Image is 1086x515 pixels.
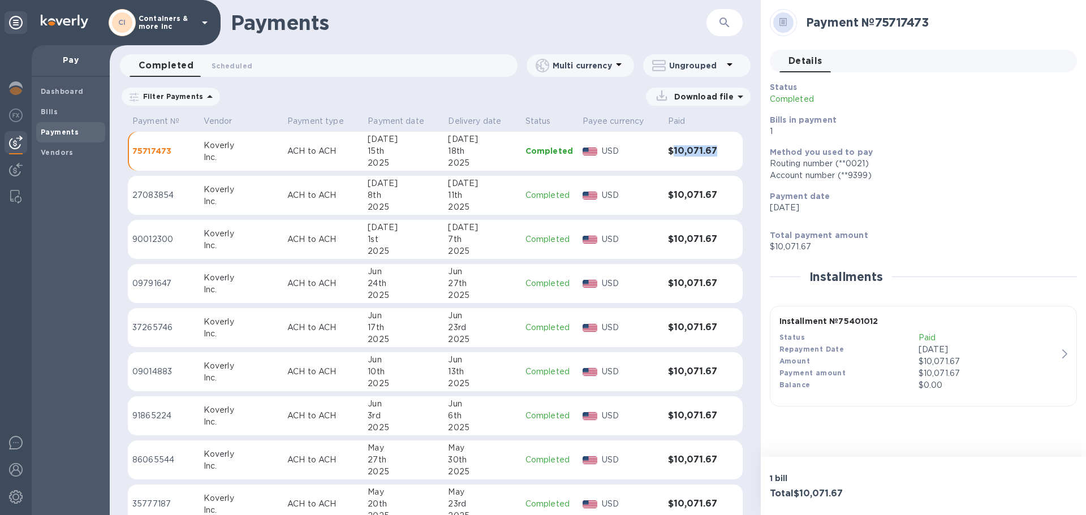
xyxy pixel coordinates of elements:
h3: $10,071.67 [668,190,719,201]
p: Payee currency [583,115,644,127]
p: Payment type [287,115,344,127]
div: Inc. [204,284,278,296]
div: 2025 [448,334,516,345]
div: 30th [448,454,516,466]
div: 15th [368,145,439,157]
div: Jun [448,310,516,322]
div: Inc. [204,460,278,472]
span: Payment № [132,115,194,127]
div: 2025 [368,334,439,345]
div: 1st [368,233,439,245]
p: [DATE] [770,202,1068,214]
b: Dashboard [41,87,84,96]
div: 6th [448,410,516,422]
p: 91865224 [132,410,195,422]
p: 35777187 [132,498,195,510]
h3: $10,071.67 [668,146,719,157]
span: Completed [139,58,193,73]
p: Status [525,115,551,127]
div: Inc. [204,196,278,207]
span: Delivery date [448,115,516,127]
p: Payment date [368,115,424,127]
div: Unpin categories [5,11,27,34]
b: Method you used to pay [770,148,873,157]
p: 09014883 [132,366,195,378]
div: 2025 [448,157,516,169]
p: ACH to ACH [287,410,359,422]
div: 10th [368,366,439,378]
span: Details [788,53,822,69]
p: ACH to ACH [287,233,359,245]
b: Vendors [41,148,74,157]
b: Bills in payment [770,115,837,124]
div: [DATE] [368,133,439,145]
div: Koverly [204,448,278,460]
div: 13th [448,366,516,378]
h1: Payments [231,11,640,34]
div: Jun [368,310,439,322]
p: Completed [525,145,574,157]
p: $0.00 [919,379,1058,391]
b: Status [770,83,798,92]
p: USD [602,498,659,510]
span: Payee currency [583,115,659,127]
div: Jun [368,266,439,278]
p: USD [602,189,659,201]
span: Scheduled [212,60,252,72]
p: Payment № [132,115,179,127]
p: USD [602,322,659,334]
p: USD [602,410,659,422]
div: 2025 [448,201,516,213]
div: Koverly [204,184,278,196]
p: Vendor [204,115,232,127]
div: [DATE] [368,222,439,233]
h3: $10,071.67 [668,322,719,333]
p: Multi currency [553,60,612,71]
img: USD [583,236,598,244]
div: 3rd [368,410,439,422]
div: Routing number (**0021) [770,158,1068,170]
img: USD [583,500,598,508]
button: Installment №75401012StatusPaidRepayment Date[DATE]Amount$10,071.67Payment amount$10,071.67Balanc... [770,306,1077,406]
p: Completed [525,454,574,466]
div: [DATE] [448,133,516,145]
div: Koverly [204,140,278,152]
span: Payment date [368,115,439,127]
p: 27083854 [132,189,195,201]
b: Installment № 75401012 [779,317,878,326]
div: Inc. [204,152,278,163]
div: 23rd [448,322,516,334]
div: [DATE] [368,178,439,189]
h3: $10,071.67 [668,278,719,289]
img: USD [583,324,598,332]
div: 2025 [448,378,516,390]
p: Ungrouped [669,60,723,71]
div: 17th [368,322,439,334]
p: ACH to ACH [287,498,359,510]
h2: Payment № 75717473 [806,15,1068,29]
div: Koverly [204,316,278,328]
p: USD [602,233,659,245]
b: Payment amount [779,369,846,377]
div: 20th [368,498,439,510]
p: Paid [668,115,686,127]
img: USD [583,412,598,420]
div: 7th [448,233,516,245]
p: $10,071.67 [919,367,1058,379]
div: Account number (**9399) [770,170,1068,181]
b: Bills [41,107,58,116]
b: Status [779,333,805,341]
div: Inc. [204,416,278,428]
p: Completed [525,189,574,201]
div: Koverly [204,272,278,284]
div: 2025 [368,245,439,257]
img: USD [583,148,598,155]
h3: $10,071.67 [668,455,719,465]
div: 27th [448,278,516,289]
b: Payments [41,128,79,136]
img: Logo [41,15,88,28]
p: ACH to ACH [287,322,359,334]
p: Filter Payments [139,92,203,101]
div: $10,071.67 [919,356,1058,367]
p: 1 [770,125,1068,137]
